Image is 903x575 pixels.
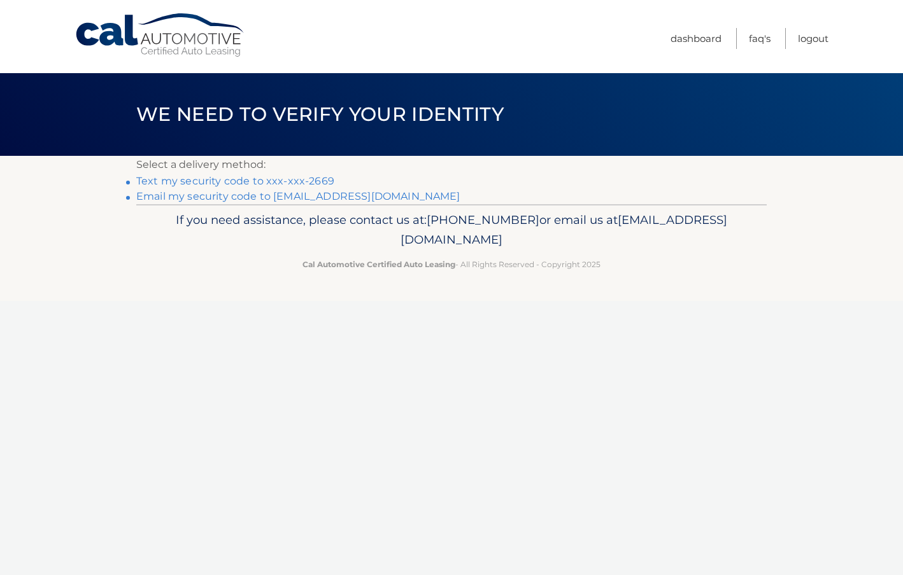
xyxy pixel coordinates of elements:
[798,28,828,49] a: Logout
[136,190,460,202] a: Email my security code to [EMAIL_ADDRESS][DOMAIN_NAME]
[136,156,767,174] p: Select a delivery method:
[671,28,722,49] a: Dashboard
[75,13,246,58] a: Cal Automotive
[749,28,771,49] a: FAQ's
[145,210,758,251] p: If you need assistance, please contact us at: or email us at
[136,102,504,126] span: We need to verify your identity
[145,258,758,271] p: - All Rights Reserved - Copyright 2025
[427,212,539,227] span: [PHONE_NUMBER]
[302,260,455,269] strong: Cal Automotive Certified Auto Leasing
[136,175,334,187] a: Text my security code to xxx-xxx-2669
